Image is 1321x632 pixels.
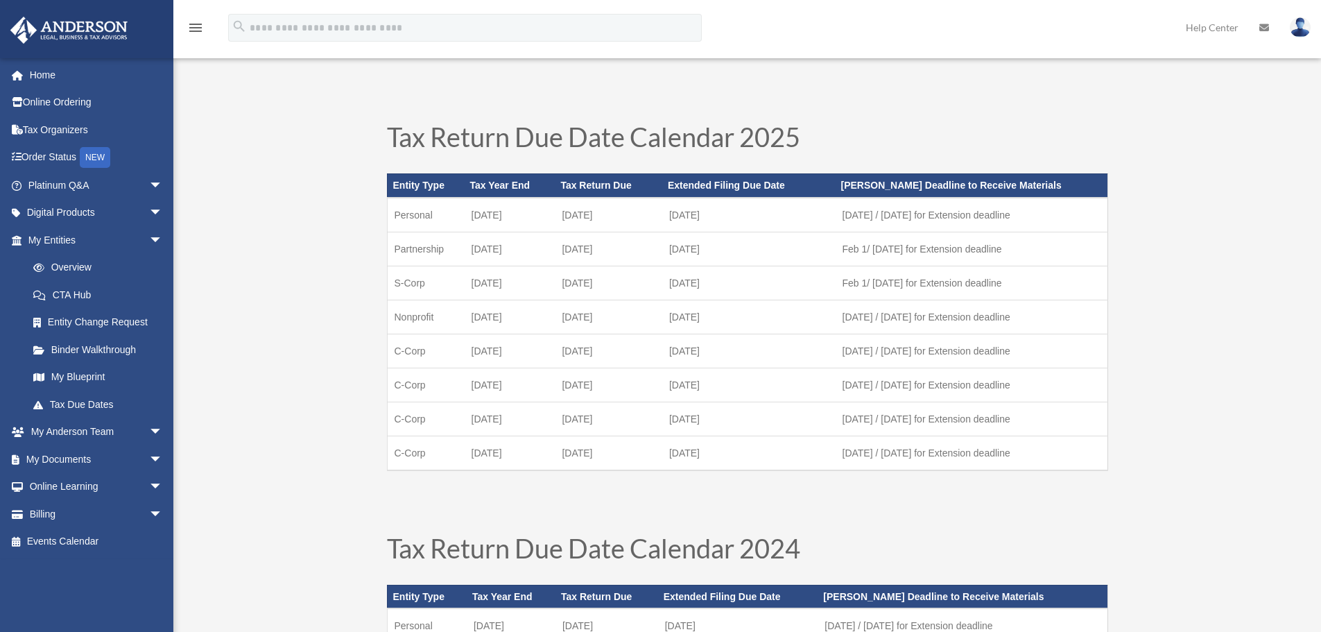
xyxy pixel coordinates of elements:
td: [DATE] / [DATE] for Extension deadline [836,198,1107,232]
td: [DATE] [555,232,662,266]
td: [DATE] [465,300,555,334]
a: Tax Organizers [10,116,184,144]
td: [DATE] [555,436,662,470]
h1: Tax Return Due Date Calendar 2024 [387,535,1108,568]
span: arrow_drop_down [149,500,177,529]
th: Entity Type [387,173,465,197]
td: [DATE] [465,334,555,368]
td: [DATE] / [DATE] for Extension deadline [836,334,1107,368]
td: [DATE] [465,402,555,436]
a: Tax Due Dates [19,391,177,418]
span: arrow_drop_down [149,171,177,200]
a: Online Ordering [10,89,184,117]
td: [DATE] [555,402,662,436]
a: My Anderson Teamarrow_drop_down [10,418,184,446]
td: Nonprofit [387,300,465,334]
span: arrow_drop_down [149,226,177,255]
td: S-Corp [387,266,465,300]
th: Tax Return Due [555,585,658,608]
td: [DATE] / [DATE] for Extension deadline [836,368,1107,402]
h1: Tax Return Due Date Calendar 2025 [387,123,1108,157]
td: C-Corp [387,402,465,436]
a: My Documentsarrow_drop_down [10,445,184,473]
td: [DATE] / [DATE] for Extension deadline [836,300,1107,334]
td: [DATE] [465,436,555,470]
td: C-Corp [387,368,465,402]
td: [DATE] [555,266,662,300]
img: Anderson Advisors Platinum Portal [6,17,132,44]
td: C-Corp [387,436,465,470]
td: [DATE] / [DATE] for Extension deadline [836,436,1107,470]
td: [DATE] [662,232,836,266]
a: Entity Change Request [19,309,184,336]
td: [DATE] [465,368,555,402]
th: Tax Year End [465,173,555,197]
th: [PERSON_NAME] Deadline to Receive Materials [836,173,1107,197]
td: [DATE] [662,436,836,470]
a: Order StatusNEW [10,144,184,172]
a: Digital Productsarrow_drop_down [10,199,184,227]
td: Feb 1/ [DATE] for Extension deadline [836,232,1107,266]
a: Billingarrow_drop_down [10,500,184,528]
td: Personal [387,198,465,232]
a: Overview [19,254,184,282]
a: My Entitiesarrow_drop_down [10,226,184,254]
a: Platinum Q&Aarrow_drop_down [10,171,184,199]
th: Entity Type [387,585,467,608]
td: [DATE] [465,198,555,232]
td: [DATE] [465,232,555,266]
td: [DATE] / [DATE] for Extension deadline [836,402,1107,436]
td: [DATE] [555,368,662,402]
td: [DATE] [555,334,662,368]
a: Events Calendar [10,528,184,556]
td: [DATE] [555,300,662,334]
td: [DATE] [662,300,836,334]
td: [DATE] [465,266,555,300]
a: Online Learningarrow_drop_down [10,473,184,501]
th: Tax Return Due [555,173,662,197]
span: arrow_drop_down [149,418,177,447]
td: [DATE] [662,368,836,402]
img: User Pic [1290,17,1311,37]
span: arrow_drop_down [149,445,177,474]
th: Extended Filing Due Date [662,173,836,197]
a: My Blueprint [19,364,184,391]
td: Partnership [387,232,465,266]
th: Tax Year End [467,585,555,608]
a: CTA Hub [19,281,184,309]
td: C-Corp [387,334,465,368]
span: arrow_drop_down [149,199,177,228]
th: [PERSON_NAME] Deadline to Receive Materials [818,585,1107,608]
a: Home [10,61,184,89]
td: [DATE] [662,198,836,232]
td: [DATE] [662,266,836,300]
a: Binder Walkthrough [19,336,184,364]
td: [DATE] [662,334,836,368]
span: arrow_drop_down [149,473,177,502]
a: menu [187,24,204,36]
td: [DATE] [662,402,836,436]
th: Extended Filing Due Date [658,585,818,608]
td: Feb 1/ [DATE] for Extension deadline [836,266,1107,300]
i: search [232,19,247,34]
i: menu [187,19,204,36]
div: NEW [80,147,110,168]
td: [DATE] [555,198,662,232]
